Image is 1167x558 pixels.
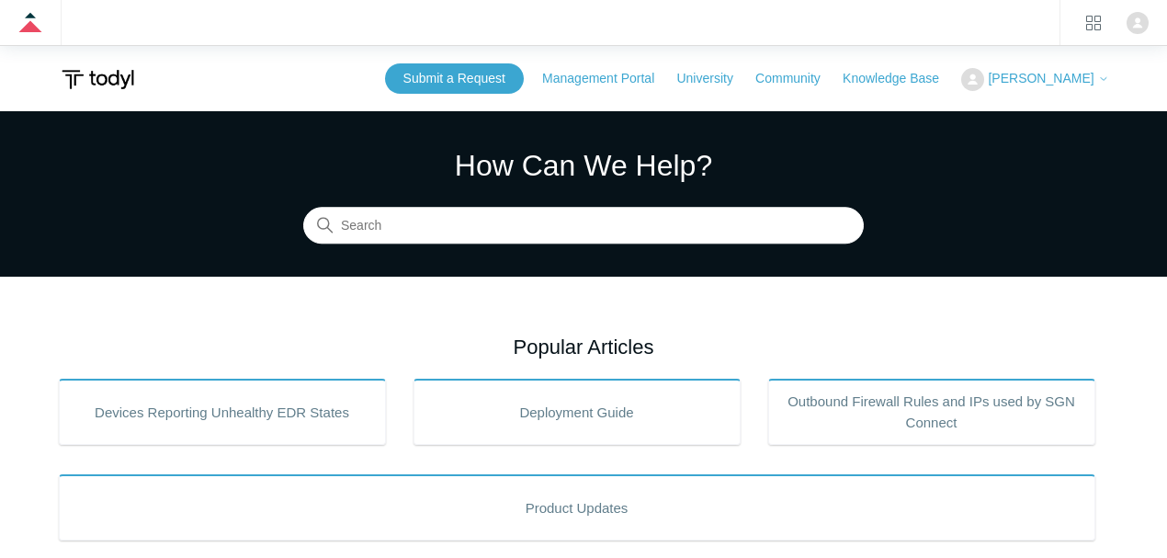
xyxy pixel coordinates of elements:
img: Todyl Support Center Help Center home page [59,63,137,97]
a: Management Portal [542,69,673,88]
h1: How Can We Help? [303,143,864,188]
a: Outbound Firewall Rules and IPs used by SGN Connect [768,379,1095,445]
a: Product Updates [59,474,1095,541]
a: University [676,69,751,88]
h2: Popular Articles [59,332,1109,362]
img: user avatar [1127,12,1149,34]
button: [PERSON_NAME] [961,68,1108,91]
a: Submit a Request [385,63,524,94]
a: Devices Reporting Unhealthy EDR States [59,379,386,445]
a: Deployment Guide [414,379,741,445]
a: Knowledge Base [843,69,957,88]
span: [PERSON_NAME] [988,71,1093,85]
input: Search [303,208,864,245]
a: Community [755,69,839,88]
zd-hc-trigger: Click your profile icon to open the profile menu [1127,12,1149,34]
